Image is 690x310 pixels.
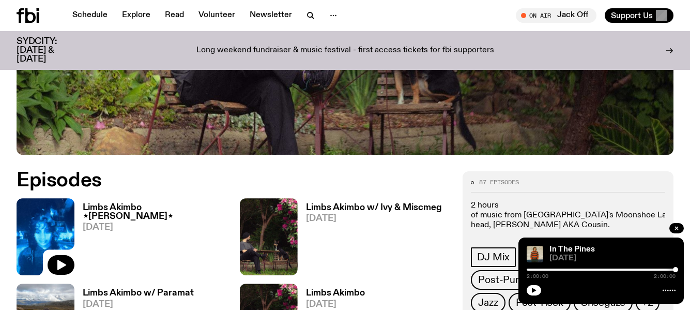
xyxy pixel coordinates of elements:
[549,245,595,254] a: In The Pines
[478,297,498,308] span: Jazz
[196,46,494,55] p: Long weekend fundraiser & music festival - first access tickets for fbi supporters
[605,8,673,23] button: Support Us
[471,247,516,267] a: DJ Mix
[477,252,510,263] span: DJ Mix
[83,300,194,309] span: [DATE]
[17,171,450,190] h2: Episodes
[479,180,519,185] span: 87 episodes
[74,203,227,275] a: Limbs Akimbo ⋆[PERSON_NAME]⋆[DATE]
[611,11,653,20] span: Support Us
[240,198,298,275] img: Jackson sits at an outdoor table, legs crossed and gazing at a black and brown dog also sitting a...
[192,8,241,23] a: Volunteer
[298,203,442,275] a: Limbs Akimbo w/ Ivy & Miscmeg[DATE]
[306,203,442,212] h3: Limbs Akimbo w/ Ivy & Miscmeg
[83,289,194,298] h3: Limbs Akimbo w/ Paramat
[549,255,676,262] span: [DATE]
[306,214,442,223] span: [DATE]
[471,201,665,231] p: 2 hours of music from [GEOGRAPHIC_DATA]'s Moonshoe Label head, [PERSON_NAME] AKA Cousin.
[471,270,533,290] a: Post-Punk
[306,289,365,298] h3: Limbs Akimbo
[159,8,190,23] a: Read
[243,8,298,23] a: Newsletter
[17,37,83,64] h3: SYDCITY: [DATE] & [DATE]
[478,274,526,286] span: Post-Punk
[527,274,548,279] span: 2:00:00
[66,8,114,23] a: Schedule
[116,8,157,23] a: Explore
[516,297,563,308] span: Post-Rock
[83,223,227,232] span: [DATE]
[516,8,596,23] button: On AirJack Off
[654,274,676,279] span: 2:00:00
[83,203,227,221] h3: Limbs Akimbo ⋆[PERSON_NAME]⋆
[306,300,365,309] span: [DATE]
